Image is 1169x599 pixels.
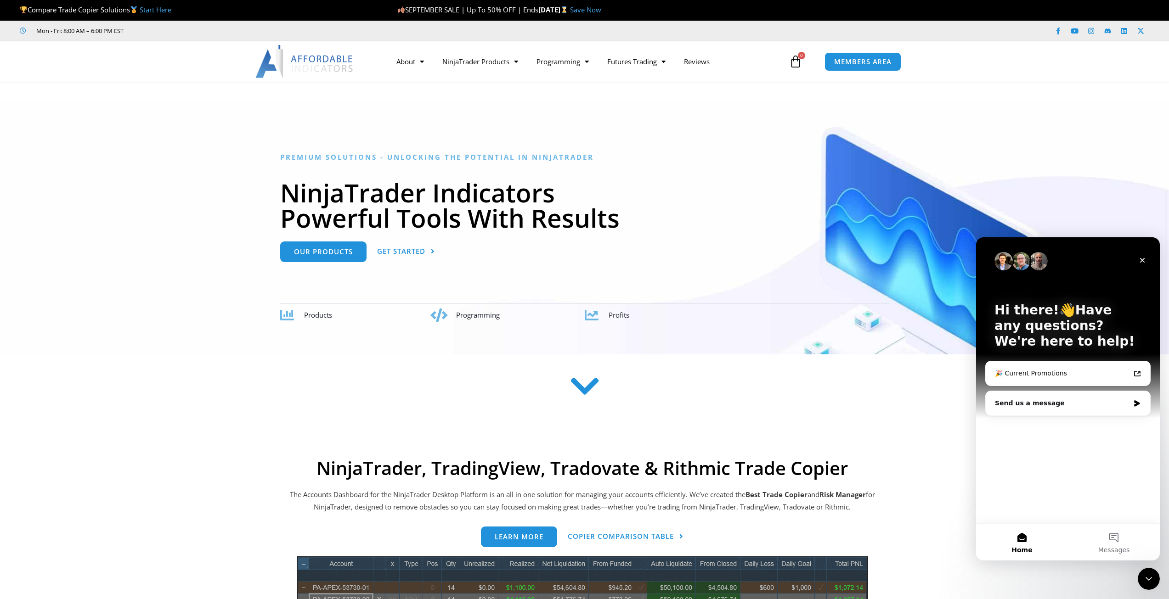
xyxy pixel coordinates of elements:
span: Products [304,310,332,319]
span: Get Started [377,248,425,255]
a: Programming [527,51,598,72]
img: LogoAI | Affordable Indicators – NinjaTrader [255,45,354,78]
span: MEMBERS AREA [834,58,892,65]
strong: [DATE] [538,5,570,14]
span: Mon - Fri: 8:00 AM – 6:00 PM EST [34,25,124,36]
strong: Risk Manager [819,490,866,499]
h6: Premium Solutions - Unlocking the Potential in NinjaTrader [280,153,889,162]
span: 0 [798,52,805,59]
iframe: Customer reviews powered by Trustpilot [136,26,274,35]
img: 🥇 [130,6,137,13]
a: Our Products [280,241,367,262]
a: Futures Trading [598,51,675,72]
span: Programming [456,310,500,319]
a: Get Started [377,241,435,262]
h1: NinjaTrader Indicators Powerful Tools With Results [280,180,889,230]
a: 0 [775,48,816,75]
span: SEPTEMBER SALE | Up To 50% OFF | Ends [397,5,538,14]
iframe: Intercom live chat [976,237,1160,560]
nav: Menu [387,51,787,72]
a: Copier Comparison Table [568,526,683,547]
iframe: Intercom live chat [1138,568,1160,590]
a: NinjaTrader Products [433,51,527,72]
img: 🍂 [398,6,405,13]
span: Learn more [495,533,543,540]
span: Profits [609,310,629,319]
h2: NinjaTrader, TradingView, Tradovate & Rithmic Trade Copier [288,457,876,479]
span: Our Products [294,248,353,255]
a: Start Here [140,5,171,14]
img: ⌛ [561,6,568,13]
a: MEMBERS AREA [825,52,901,71]
b: Best Trade Copier [745,490,808,499]
p: The Accounts Dashboard for the NinjaTrader Desktop Platform is an all in one solution for managin... [288,488,876,514]
a: Reviews [675,51,719,72]
span: Copier Comparison Table [568,533,674,540]
a: Save Now [570,5,601,14]
a: Learn more [481,526,557,547]
span: Compare Trade Copier Solutions [20,5,171,14]
a: About [387,51,433,72]
img: 🏆 [20,6,27,13]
